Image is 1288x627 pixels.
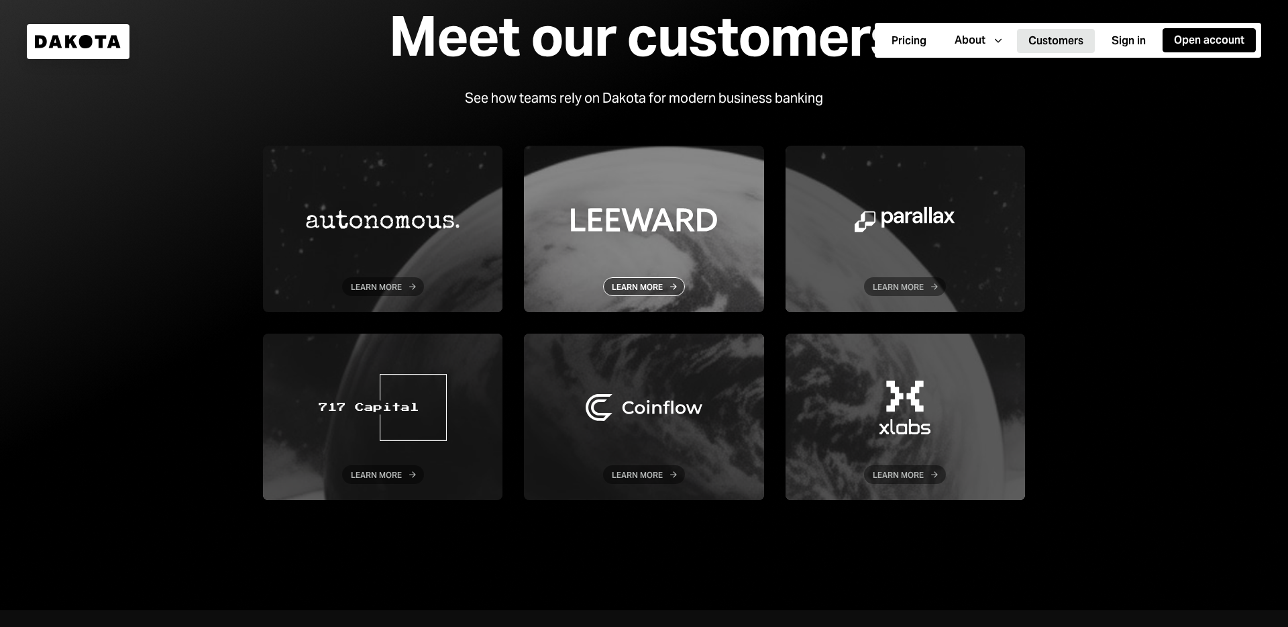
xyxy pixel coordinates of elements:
[389,6,898,66] div: Meet our customers
[880,29,938,53] button: Pricing
[880,28,938,54] a: Pricing
[955,33,985,48] div: About
[1100,28,1157,54] a: Sign in
[465,88,823,108] div: See how teams rely on Dakota for modern business banking
[943,28,1012,52] button: About
[1017,29,1095,53] button: Customers
[1163,28,1256,52] button: Open account
[1017,28,1095,54] a: Customers
[1100,29,1157,53] button: Sign in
